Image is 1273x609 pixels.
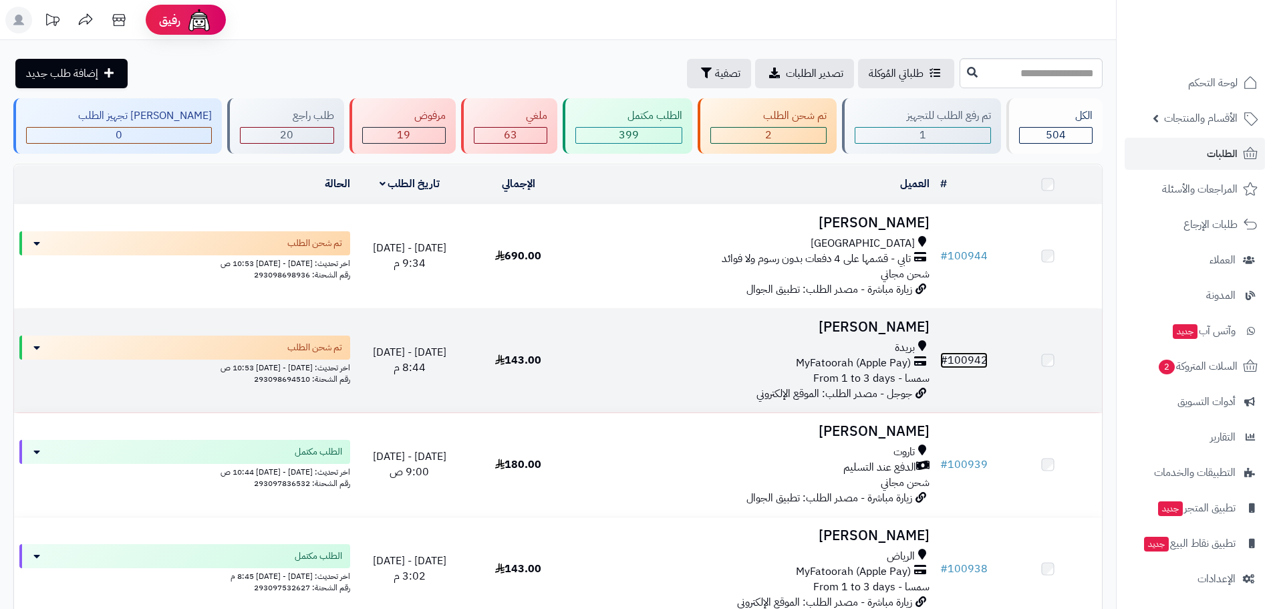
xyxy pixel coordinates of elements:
span: الأقسام والمنتجات [1164,109,1238,128]
span: 143.00 [495,561,541,577]
a: التقارير [1125,421,1265,453]
div: اخر تحديث: [DATE] - [DATE] 8:45 م [19,568,350,582]
span: وآتس آب [1171,322,1236,340]
a: الإعدادات [1125,563,1265,595]
span: [DATE] - [DATE] 9:34 م [373,240,446,271]
span: [DATE] - [DATE] 9:00 ص [373,449,446,480]
a: تم رفع الطلب للتجهيز 1 [839,98,1004,154]
span: جوجل - مصدر الطلب: الموقع الإلكتروني [756,386,912,402]
span: المراجعات والأسئلة [1162,180,1238,199]
div: 2 [711,128,825,143]
span: 2 [765,127,772,143]
div: 20 [241,128,333,143]
span: رقم الشحنة: 293098694510 [254,373,350,385]
span: 20 [280,127,293,143]
a: الكل504 [1004,98,1105,154]
a: #100942 [940,352,988,368]
h3: [PERSON_NAME] [578,215,930,231]
span: إضافة طلب جديد [26,66,98,82]
a: تطبيق المتجرجديد [1125,492,1265,524]
span: MyFatoorah (Apple Pay) [796,564,911,580]
span: 180.00 [495,457,541,473]
a: المدونة [1125,279,1265,312]
a: #100944 [940,248,988,264]
span: 0 [116,127,122,143]
span: # [940,248,948,264]
span: MyFatoorah (Apple Pay) [796,356,911,371]
a: الطلبات [1125,138,1265,170]
img: logo-2.png [1182,37,1260,66]
span: 63 [504,127,517,143]
div: طلب راجع [240,108,333,124]
div: [PERSON_NAME] تجهيز الطلب [26,108,212,124]
span: الطلبات [1207,144,1238,163]
span: جديد [1173,324,1197,339]
div: مرفوض [362,108,446,124]
span: زيارة مباشرة - مصدر الطلب: تطبيق الجوال [746,490,912,506]
span: تطبيق نقاط البيع [1143,534,1236,553]
span: تابي - قسّمها على 4 دفعات بدون رسوم ولا فوائد [722,251,911,267]
span: طلباتي المُوكلة [869,66,924,82]
a: السلات المتروكة2 [1125,350,1265,382]
span: 1 [920,127,926,143]
h3: [PERSON_NAME] [578,424,930,439]
a: تم شحن الطلب 2 [695,98,839,154]
div: ملغي [474,108,547,124]
div: 399 [576,128,682,143]
span: 399 [619,127,639,143]
span: [DATE] - [DATE] 3:02 م [373,553,446,584]
a: التطبيقات والخدمات [1125,457,1265,489]
span: رفيق [159,12,180,28]
span: سمسا - From 1 to 3 days [813,370,930,386]
span: 690.00 [495,248,541,264]
a: #100939 [940,457,988,473]
span: الإعدادات [1197,570,1236,588]
span: # [940,561,948,577]
a: إضافة طلب جديد [15,59,128,88]
span: تصدير الطلبات [786,66,843,82]
span: زيارة مباشرة - مصدر الطلب: تطبيق الجوال [746,281,912,297]
div: تم شحن الطلب [710,108,826,124]
span: جديد [1144,537,1169,552]
a: طلباتي المُوكلة [858,59,954,88]
span: تاروت [893,445,915,460]
span: رقم الشحنة: 293097836532 [254,477,350,489]
span: [GEOGRAPHIC_DATA] [811,236,915,251]
div: 1 [855,128,990,143]
span: # [940,352,948,368]
span: بريدة [895,340,915,356]
img: ai-face.png [186,7,213,33]
span: 2 [1159,360,1175,374]
a: الحالة [325,176,350,192]
span: سمسا - From 1 to 3 days [813,579,930,595]
a: طلب راجع 20 [225,98,346,154]
span: طلبات الإرجاع [1183,215,1238,234]
div: 19 [363,128,445,143]
span: التقارير [1210,428,1236,447]
span: تم شحن الطلب [287,341,342,354]
a: تصدير الطلبات [755,59,854,88]
a: #100938 [940,561,988,577]
div: الطلب مكتمل [575,108,682,124]
span: شحن مجاني [881,266,930,282]
span: العملاء [1210,251,1236,269]
div: الكل [1019,108,1093,124]
span: 143.00 [495,352,541,368]
a: تطبيق نقاط البيعجديد [1125,527,1265,560]
div: 63 [474,128,547,143]
span: التطبيقات والخدمات [1154,463,1236,482]
a: الإجمالي [502,176,535,192]
a: العميل [900,176,930,192]
span: 504 [1046,127,1066,143]
a: لوحة التحكم [1125,67,1265,99]
div: 0 [27,128,211,143]
a: ملغي 63 [458,98,560,154]
a: العملاء [1125,244,1265,276]
span: الطلب مكتمل [295,550,342,563]
h3: [PERSON_NAME] [578,528,930,543]
h3: [PERSON_NAME] [578,320,930,335]
a: مرفوض 19 [347,98,458,154]
span: تصفية [715,66,740,82]
a: أدوات التسويق [1125,386,1265,418]
span: أدوات التسويق [1177,392,1236,411]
